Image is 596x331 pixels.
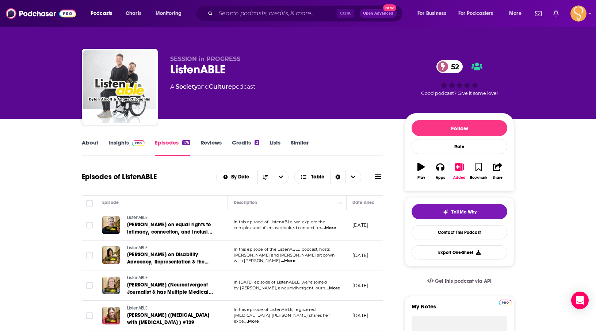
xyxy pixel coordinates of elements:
[83,50,156,123] img: ListenABLE
[216,8,337,19] input: Search podcasts, credits, & more...
[170,82,255,91] div: A podcast
[155,139,190,156] a: Episodes176
[234,253,335,263] span: [PERSON_NAME] and [PERSON_NAME] sit down with [PERSON_NAME]
[217,174,258,180] button: open menu
[127,275,148,280] span: ListenABLE
[352,282,368,289] p: [DATE]
[412,8,455,19] button: open menu
[412,245,507,259] button: Export One-Sheet
[499,299,512,305] a: Pro website
[436,176,445,180] div: Apps
[412,158,431,184] button: Play
[156,8,182,19] span: Monitoring
[91,8,112,19] span: Podcasts
[234,307,316,312] span: In this episode of ListenABLE, registered
[86,252,93,258] span: Toggle select row
[132,140,145,146] img: Podchaser Pro
[451,209,477,215] span: Tell Me Why
[504,8,531,19] button: open menu
[444,60,463,73] span: 52
[450,158,469,184] button: Added
[336,199,345,207] button: Column Actions
[412,120,507,136] button: Follow
[532,7,545,20] a: Show notifications dropdown
[363,12,393,15] span: Open Advanced
[127,251,215,266] a: [PERSON_NAME] on Disability Advocacy, Representation & the Evolution of Prosthetics
[244,319,259,324] span: ...More
[86,312,93,319] span: Toggle select row
[469,158,488,184] button: Bookmark
[82,172,157,181] h1: Episodes of ListenABLE
[417,8,446,19] span: For Business
[234,313,330,324] span: [MEDICAL_DATA] [PERSON_NAME] shares her expe
[127,312,215,326] a: [PERSON_NAME] ([MEDICAL_DATA] with [MEDICAL_DATA] ) #129
[435,278,492,284] span: Get this podcast via API
[234,285,325,290] span: by [PERSON_NAME], a neurodivergent journ
[102,198,119,207] div: Episode
[294,170,361,184] button: Choose View
[412,139,507,154] div: Rate
[412,303,507,316] label: My Notes
[273,170,288,184] button: open menu
[509,8,521,19] span: More
[257,170,273,184] button: Sort Direction
[330,170,345,184] div: Sort Direction
[570,5,587,22] img: User Profile
[325,285,340,291] span: ...More
[570,5,587,22] button: Show profile menu
[6,7,76,20] img: Podchaser - Follow, Share and Rate Podcasts
[436,60,463,73] a: 52
[232,139,259,156] a: Credits2
[493,176,503,180] div: Share
[200,139,222,156] a: Reviews
[126,8,141,19] span: Charts
[203,5,410,22] div: Search podcasts, credits, & more...
[453,176,466,180] div: Added
[231,174,252,180] span: By Date
[431,158,450,184] button: Apps
[209,83,232,90] a: Culture
[127,222,214,242] span: [PERSON_NAME] on equal rights to intimacy, connection, and inclusion | #132
[550,7,562,20] a: Show notifications dropdown
[216,170,289,184] h2: Choose List sort
[127,305,215,312] a: ListenABLE
[127,305,148,311] span: ListenABLE
[443,209,448,215] img: tell me why sparkle
[499,300,512,305] img: Podchaser Pro
[150,8,191,19] button: open menu
[127,245,148,250] span: ListenABLE
[82,139,98,156] a: About
[570,5,587,22] span: Logged in as RebeccaAtkinson
[121,8,146,19] a: Charts
[234,225,321,230] span: complex and often overlooked connection
[127,275,215,281] a: ListenABLE
[412,204,507,219] button: tell me why sparkleTell Me Why
[234,280,327,285] span: In [DATE] episode of ListenABLE, we’re joined
[86,222,93,228] span: Toggle select row
[571,292,589,309] div: Open Intercom Messenger
[108,139,145,156] a: InsightsPodchaser Pro
[405,55,514,101] div: 52Good podcast? Give it some love!
[383,4,396,11] span: New
[234,198,257,207] div: Description
[321,225,336,231] span: ...More
[281,258,295,264] span: ...More
[488,158,507,184] button: Share
[170,55,240,62] span: SESSION in PROGRESS
[127,251,209,272] span: [PERSON_NAME] on Disability Advocacy, Representation & the Evolution of Prosthetics
[470,176,487,180] div: Bookmark
[412,225,507,239] a: Contact This Podcast
[454,8,504,19] button: open menu
[182,140,190,145] div: 176
[127,281,215,296] a: [PERSON_NAME] (Neurodivergent Journalist & has Multiple Medical Disabilities) #129
[352,198,375,207] div: Date Aired
[127,221,215,236] a: [PERSON_NAME] on equal rights to intimacy, connection, and inclusion | #132
[127,215,215,221] a: ListenABLE
[458,8,493,19] span: For Podcasters
[291,139,309,156] a: Similar
[127,245,215,251] a: ListenABLE
[234,247,330,252] span: In this episode of the ListenABLE podcast, hosts
[417,176,425,180] div: Play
